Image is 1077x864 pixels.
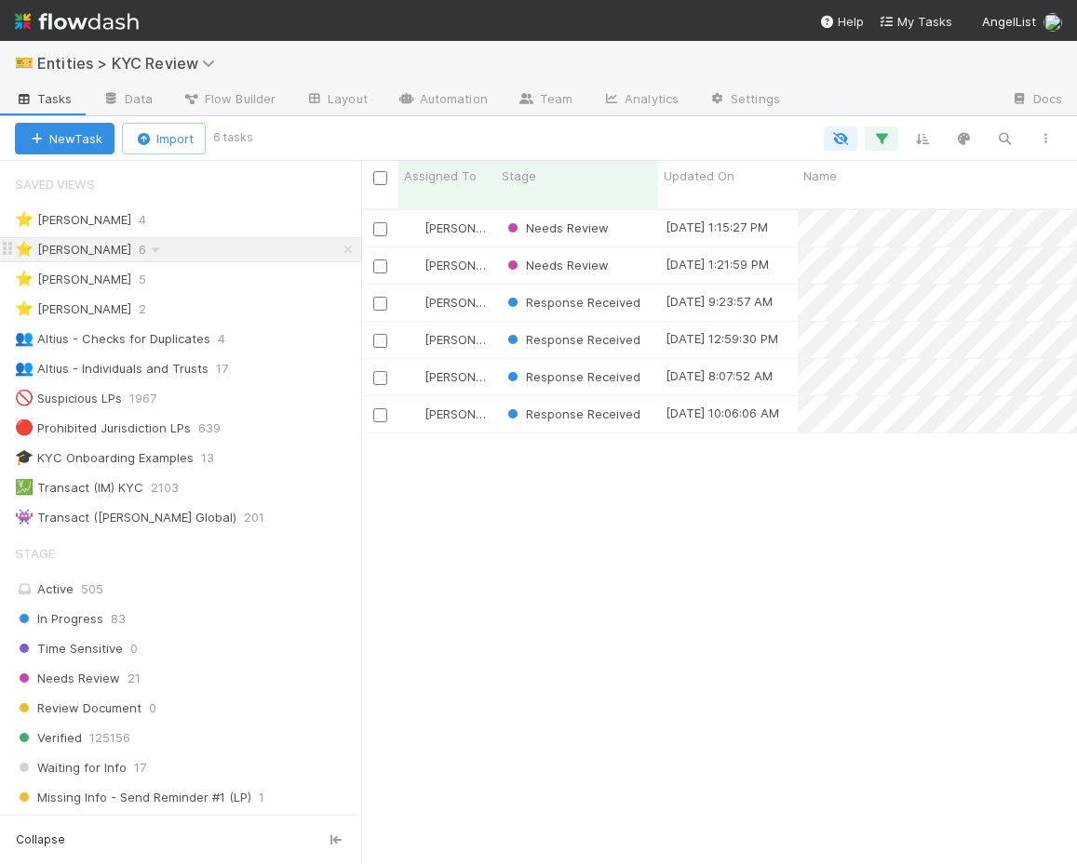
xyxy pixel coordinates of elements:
span: 17 [134,756,146,779]
span: 🔴 [15,419,34,435]
span: [PERSON_NAME] [424,220,518,235]
div: [PERSON_NAME] [406,219,487,237]
span: Needs Review [504,258,609,272]
a: Flow Builder [168,86,290,115]
a: Team [503,86,587,115]
a: Data [88,86,168,115]
span: 🎫 [15,55,34,71]
div: Help [819,12,864,31]
a: Layout [290,86,383,115]
span: Name [803,166,837,185]
a: Automation [383,86,503,115]
span: 2 [139,298,165,321]
span: 1 [259,786,264,809]
span: Waiting for Info [15,756,127,779]
span: 125156 [89,726,130,750]
div: [PERSON_NAME] [15,208,131,232]
span: [PERSON_NAME] [424,258,518,272]
div: [PERSON_NAME] [15,298,131,321]
button: NewTask [15,123,114,154]
span: 🚫 [15,390,34,405]
div: [PERSON_NAME] [406,367,487,386]
span: Response Received [504,406,640,421]
span: Saved Views [15,166,95,203]
span: [PERSON_NAME] [424,332,518,347]
a: Analytics [587,86,693,115]
span: 🎓 [15,449,34,465]
span: 2103 [151,476,197,499]
input: Toggle Row Selected [373,334,387,348]
span: 4 [139,208,165,232]
span: ⭐ [15,271,34,286]
span: 5 [139,268,165,291]
input: Toggle Row Selected [373,222,387,236]
div: Suspicious LPs [15,387,122,410]
div: Response Received [504,405,640,423]
div: Response Received [504,367,640,386]
div: [DATE] 10:06:06 AM [666,404,779,422]
span: Needs Review [504,220,609,235]
span: Response Received [504,369,640,384]
span: 17 [216,357,247,380]
span: [PERSON_NAME] [424,406,518,421]
span: Flow Builder [182,89,276,108]
a: Settings [693,86,795,115]
input: Toggle Row Selected [373,259,387,273]
span: Time Sensitive [15,637,123,660]
img: logo-inverted-e16ddd16eac7371096b0.svg [15,6,139,37]
div: Prohibited Jurisdiction LPs [15,417,191,440]
div: Active [15,578,357,601]
div: Response Received [504,293,640,312]
span: ⭐ [15,211,34,227]
span: [PERSON_NAME] [424,369,518,384]
span: 639 [198,417,239,440]
span: 0 [130,637,138,660]
span: Missing Info - Send Reminder #1 (LP) [15,786,251,809]
span: ⭐ [15,300,34,316]
span: Stage [502,166,536,185]
img: avatar_ec94f6e9-05c5-4d36-a6c8-d0cea77c3c29.png [1043,13,1062,32]
div: [DATE] 9:23:57 AM [666,292,773,311]
input: Toggle Row Selected [373,408,387,422]
span: Updated On [664,166,734,185]
span: [PERSON_NAME] [424,295,518,310]
span: Collapse [16,831,65,848]
span: ⭐ [15,241,34,257]
a: Docs [996,86,1077,115]
button: Import [122,123,206,154]
span: Verified [15,726,82,750]
span: Review Document [15,697,141,720]
span: Stage [15,535,55,572]
span: 👾 [15,509,34,525]
img: avatar_73a733c5-ce41-4a22-8c93-0dca612da21e.png [407,369,422,384]
img: avatar_73a733c5-ce41-4a22-8c93-0dca612da21e.png [407,332,422,347]
span: Needs Review [15,667,120,690]
span: Response Received [504,295,640,310]
span: My Tasks [879,14,952,29]
span: 4 [218,327,244,351]
div: [PERSON_NAME] [15,268,131,291]
div: [PERSON_NAME] [406,330,487,349]
span: 505 [81,581,103,596]
input: Toggle Row Selected [373,371,387,385]
div: Transact ([PERSON_NAME] Global) [15,506,236,529]
div: [PERSON_NAME] [406,256,487,274]
input: Toggle Row Selected [373,297,387,311]
a: My Tasks [879,12,952,31]
img: avatar_73a733c5-ce41-4a22-8c93-0dca612da21e.png [407,258,422,272]
span: In Progress [15,607,103,631]
div: Transact (IM) KYC [15,476,143,499]
div: KYC Onboarding Examples [15,446,194,470]
input: Toggle All Rows Selected [373,171,387,185]
span: AngelList [982,14,1036,29]
img: avatar_73a733c5-ce41-4a22-8c93-0dca612da21e.png [407,406,422,421]
div: Altius - Checks for Duplicates [15,327,210,351]
span: 6 [139,238,165,261]
span: Response Received [504,332,640,347]
div: [PERSON_NAME] [406,293,487,312]
span: 13 [201,446,233,470]
span: Tasks [15,89,73,108]
div: Needs Review [504,256,609,274]
div: [DATE] 8:07:52 AM [666,366,773,385]
span: 201 [244,506,283,529]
